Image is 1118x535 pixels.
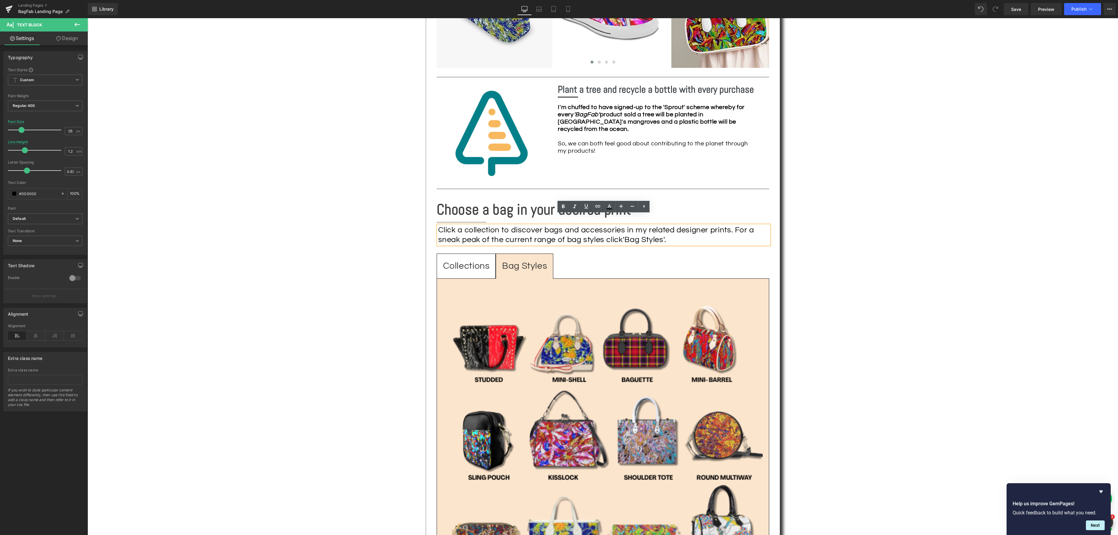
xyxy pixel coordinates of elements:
[989,3,1001,15] button: Redo
[8,275,63,282] div: Enable
[45,32,89,45] a: Design
[1009,496,1026,513] button: Open chatbox
[8,120,25,124] div: Font Size
[1031,3,1062,15] a: Preview
[8,308,28,317] div: Alignment
[17,22,42,27] span: Text Block
[8,181,82,185] div: Text Color
[517,3,532,15] a: Desktop
[470,65,666,77] b: Plant a tree and recycle a bottle with every purchase
[1097,488,1105,495] button: Hide survey
[8,52,33,60] div: Typography
[13,238,22,243] b: None
[18,9,63,14] span: BagFab Landing Page
[76,170,81,174] span: px
[1103,3,1116,15] button: More
[486,93,512,99] i: 'BagFab'
[1071,7,1087,12] span: Publish
[561,3,575,15] a: Mobile
[76,129,81,133] span: px
[1011,6,1021,12] span: Save
[8,324,82,328] div: Alignment
[351,207,682,226] div: Click a collection to discover bags and accessories in my related designer prints. For a sneak pe...
[546,3,561,15] a: Tablet
[8,67,82,72] div: Text Styles
[8,388,82,411] div: If you wish to style particular content element differently, then use this field to add a class n...
[13,103,35,108] b: Regular 400
[349,182,544,201] b: Choose a bag in your desired print
[470,85,672,158] div: So, we can both feel good about contributing to the planet through my products!
[470,86,657,114] strong: I'm chuffed to have signed-up to the 'Sprout' scheme whereby for every product sold a tree will b...
[20,78,34,83] b: Custom
[19,190,58,197] input: Color
[415,240,459,256] div: Bag Styles
[8,140,28,144] div: Line Height
[1086,520,1105,530] button: Next question
[1013,488,1105,530] div: Help us improve GemPages!
[76,149,81,153] span: em
[13,216,26,221] i: Default
[8,368,82,372] div: Extra class name
[356,240,402,256] div: Collections
[18,3,88,8] a: Landing Pages
[8,352,42,361] div: Extra class name
[8,94,82,98] div: Font Weight
[535,218,579,225] span: 'Bag Styles'.
[88,3,118,15] a: New Library
[8,260,35,268] div: Text Shadow
[32,293,56,299] p: More settings
[68,188,82,199] div: %
[1064,3,1101,15] button: Publish
[99,6,114,12] span: Library
[1110,514,1115,519] span: 1
[8,206,82,211] div: Font
[1013,510,1105,516] p: Quick feedback to build what you need.
[8,229,82,233] div: Text Transform
[4,289,87,303] button: More settings
[975,3,987,15] button: Undo
[1038,6,1054,12] span: Preview
[8,160,82,164] div: Letter Spacing
[532,3,546,15] a: Laptop
[1013,500,1105,507] h2: Help us improve GemPages!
